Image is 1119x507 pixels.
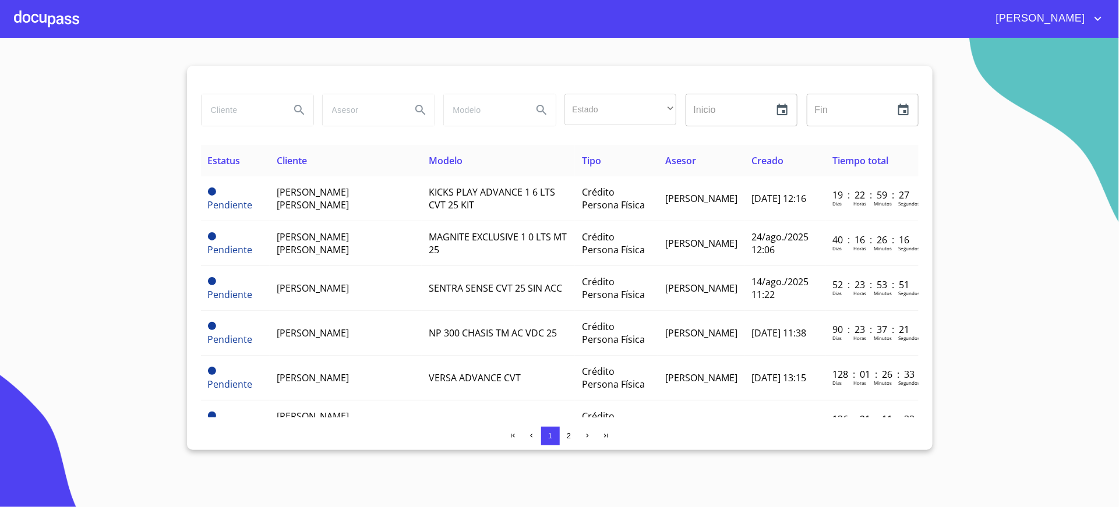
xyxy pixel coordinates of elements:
[853,245,866,251] p: Horas
[898,200,920,207] p: Segundos
[567,431,571,440] span: 2
[832,290,842,296] p: Dias
[277,154,307,167] span: Cliente
[429,186,555,211] span: KICKS PLAY ADVANCE 1 6 LTS CVT 25 KIT
[665,192,737,205] span: [PERSON_NAME]
[429,327,557,339] span: NP 300 CHASIS TM AC VDC 25
[323,94,402,126] input: search
[208,277,216,285] span: Pendiente
[582,154,601,167] span: Tipo
[832,200,842,207] p: Dias
[208,187,216,196] span: Pendiente
[208,378,253,391] span: Pendiente
[874,290,892,296] p: Minutos
[665,371,737,384] span: [PERSON_NAME]
[277,410,349,435] span: [PERSON_NAME] [PERSON_NAME]
[832,245,842,251] p: Dias
[541,427,560,445] button: 1
[751,327,806,339] span: [DATE] 11:38
[853,335,866,341] p: Horas
[751,154,783,167] span: Creado
[832,368,911,381] p: 128 : 01 : 26 : 33
[429,154,463,167] span: Modelo
[898,290,920,296] p: Segundos
[582,365,645,391] span: Crédito Persona Física
[582,410,645,435] span: Crédito Persona Física
[874,380,892,386] p: Minutos
[665,237,737,250] span: [PERSON_NAME]
[832,233,911,246] p: 40 : 16 : 26 : 16
[560,427,578,445] button: 2
[202,94,281,126] input: search
[853,380,866,386] p: Horas
[582,186,645,211] span: Crédito Persona Física
[853,200,866,207] p: Horas
[208,288,253,301] span: Pendiente
[832,323,911,336] p: 90 : 23 : 37 : 21
[853,290,866,296] p: Horas
[208,232,216,240] span: Pendiente
[832,189,911,201] p: 19 : 22 : 59 : 27
[277,327,349,339] span: [PERSON_NAME]
[277,282,349,295] span: [PERSON_NAME]
[665,282,737,295] span: [PERSON_NAME]
[444,94,523,126] input: search
[208,154,241,167] span: Estatus
[429,282,562,295] span: SENTRA SENSE CVT 25 SIN ACC
[582,231,645,256] span: Crédito Persona Física
[751,275,809,301] span: 14/ago./2025 11:22
[832,413,911,426] p: 136 : 21 : 11 : 33
[751,231,809,256] span: 24/ago./2025 12:06
[665,327,737,339] span: [PERSON_NAME]
[832,335,842,341] p: Dias
[874,245,892,251] p: Minutos
[407,96,435,124] button: Search
[208,367,216,375] span: Pendiente
[898,245,920,251] p: Segundos
[528,96,556,124] button: Search
[548,431,552,440] span: 1
[429,371,521,384] span: VERSA ADVANCE CVT
[987,9,1105,28] button: account of current user
[208,198,253,211] span: Pendiente
[987,9,1091,28] span: [PERSON_NAME]
[564,94,676,125] div: ​
[898,380,920,386] p: Segundos
[898,335,920,341] p: Segundos
[751,192,806,205] span: [DATE] 12:16
[665,416,737,429] span: [PERSON_NAME]
[208,412,216,420] span: Pendiente
[751,416,806,429] span: [DATE] 11:06
[208,333,253,346] span: Pendiente
[832,154,888,167] span: Tiempo total
[832,380,842,386] p: Dias
[277,371,349,384] span: [PERSON_NAME]
[665,154,696,167] span: Asesor
[285,96,313,124] button: Search
[874,200,892,207] p: Minutos
[874,335,892,341] p: Minutos
[429,231,567,256] span: MAGNITE EXCLUSIVE 1 0 LTS MT 25
[208,243,253,256] span: Pendiente
[832,278,911,291] p: 52 : 23 : 53 : 51
[582,320,645,346] span: Crédito Persona Física
[277,231,349,256] span: [PERSON_NAME] [PERSON_NAME]
[751,371,806,384] span: [DATE] 13:15
[277,186,349,211] span: [PERSON_NAME] [PERSON_NAME]
[582,275,645,301] span: Crédito Persona Física
[208,322,216,330] span: Pendiente
[429,416,521,429] span: VERSA ADVANCE CVT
